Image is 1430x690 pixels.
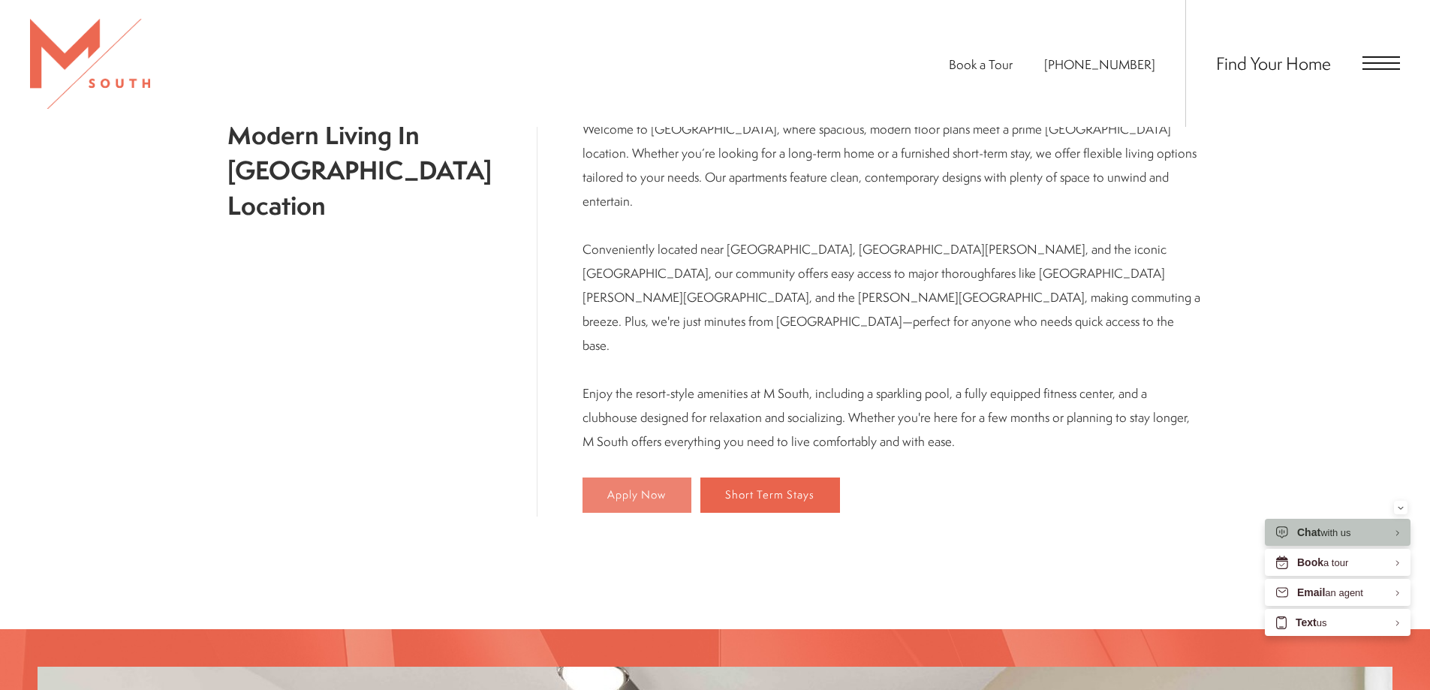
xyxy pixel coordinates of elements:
[1216,51,1331,75] a: Find Your Home
[700,478,840,514] a: Short Term Stays
[725,489,814,502] span: Short Term Stays
[1044,56,1155,73] a: Call Us at 813-570-8014
[607,489,666,502] span: Apply Now
[1044,56,1155,73] span: [PHONE_NUMBER]
[30,19,150,109] img: MSouth
[227,117,492,223] h1: Modern Living In [GEOGRAPHIC_DATA] Location
[1362,56,1400,70] button: Open Menu
[949,56,1013,73] a: Book a Tour
[583,117,1203,453] p: Welcome to [GEOGRAPHIC_DATA], where spacious, modern floor plans meet a prime [GEOGRAPHIC_DATA] l...
[583,478,691,514] a: Apply Now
